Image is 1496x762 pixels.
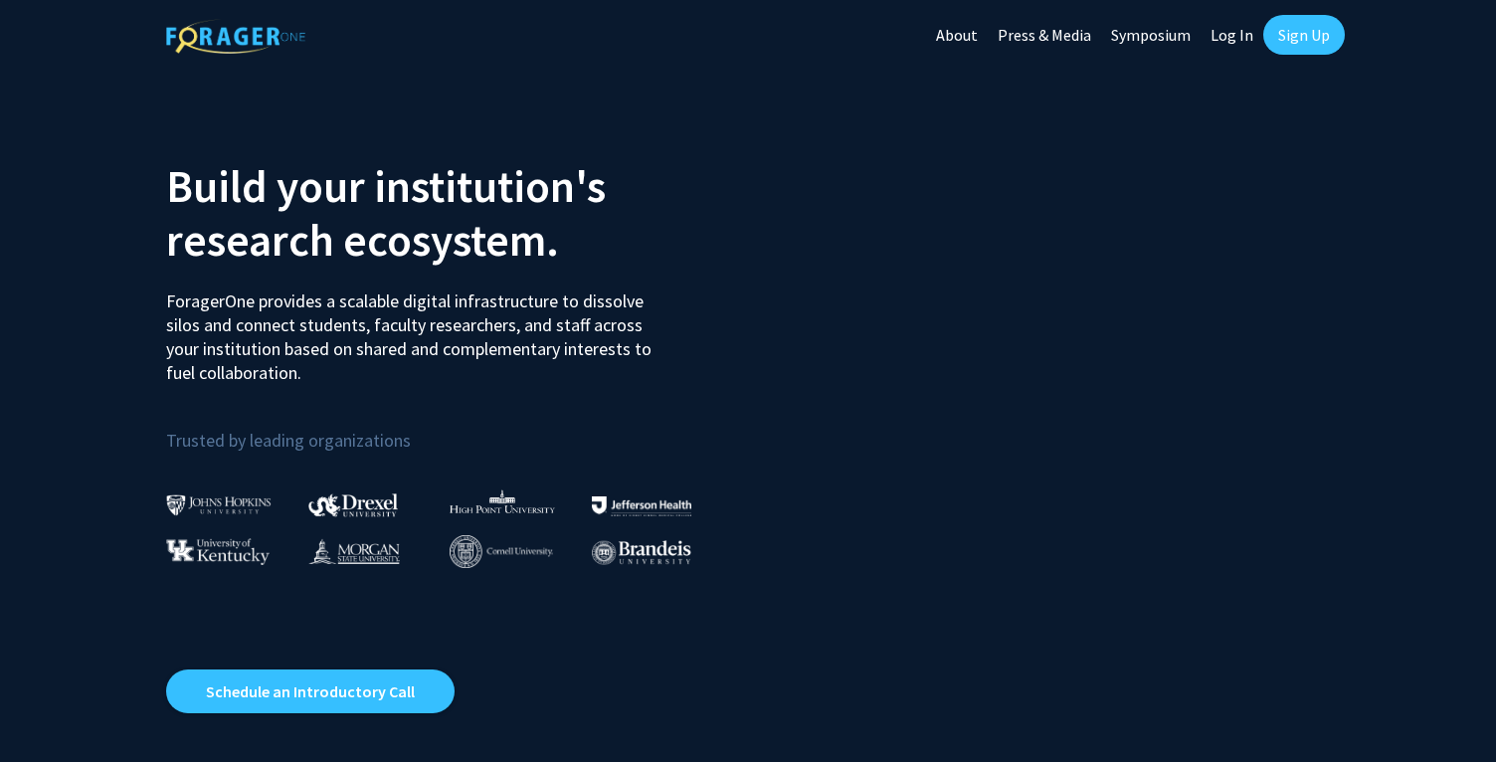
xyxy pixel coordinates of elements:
img: Brandeis University [592,540,691,565]
img: University of Kentucky [166,538,270,565]
h2: Build your institution's research ecosystem. [166,159,733,267]
a: Sign Up [1263,15,1345,55]
p: ForagerOne provides a scalable digital infrastructure to dissolve silos and connect students, fac... [166,275,665,385]
img: Drexel University [308,493,398,516]
p: Trusted by leading organizations [166,401,733,456]
img: ForagerOne Logo [166,19,305,54]
img: Morgan State University [308,538,400,564]
img: Johns Hopkins University [166,494,272,515]
img: High Point University [450,489,555,513]
img: Thomas Jefferson University [592,496,691,515]
a: Opens in a new tab [166,669,455,713]
img: Cornell University [450,535,553,568]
